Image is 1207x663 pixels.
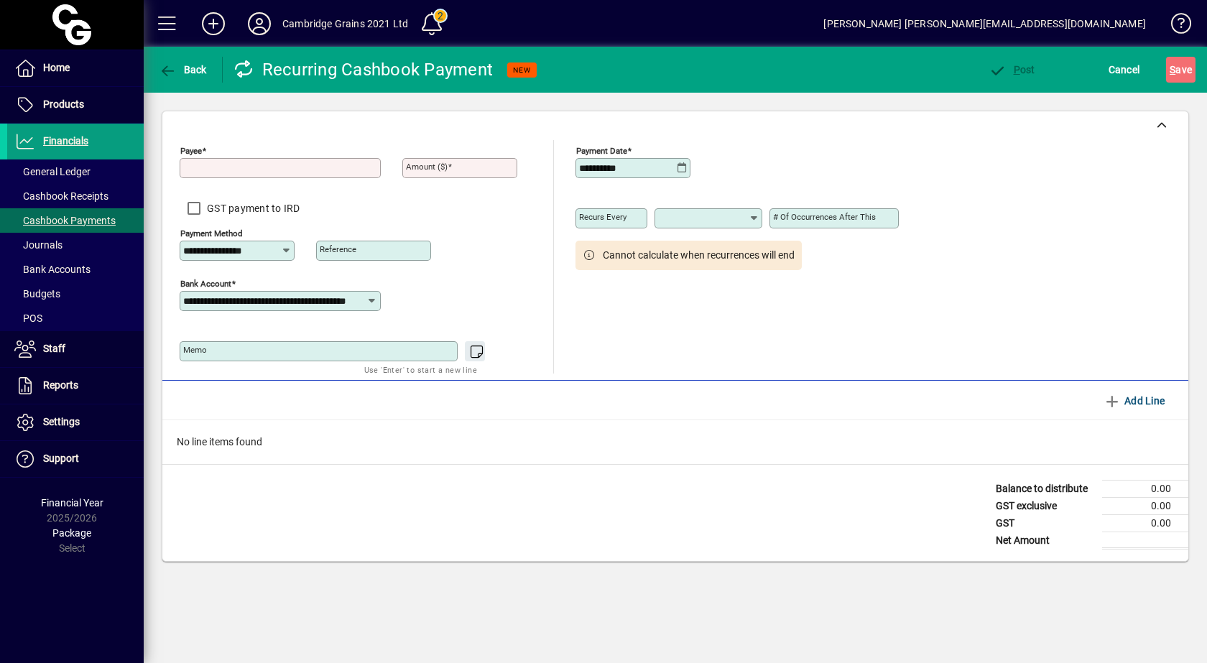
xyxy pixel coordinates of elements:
span: Package [52,527,91,539]
td: GST exclusive [989,498,1102,515]
span: Bank Accounts [14,264,91,275]
a: Budgets [7,282,144,306]
a: Support [7,441,144,477]
mat-label: Amount ($) [406,162,448,172]
span: Journals [14,239,63,251]
span: Cashbook Payments [14,215,116,226]
span: ost [989,64,1035,75]
span: Home [43,62,70,73]
span: Financial Year [41,497,103,509]
span: Financials [43,135,88,147]
span: S [1170,64,1175,75]
span: Products [43,98,84,110]
mat-label: Reference [320,244,356,254]
div: No line items found [162,420,1188,464]
td: Net Amount [989,532,1102,549]
span: Reports [43,379,78,391]
mat-hint: Use 'Enter' to start a new line [364,361,477,378]
button: Add [190,11,236,37]
td: 0.00 [1102,515,1188,532]
div: Recurring Cashbook Payment [233,58,494,81]
mat-label: Payee [180,146,202,156]
mat-label: Recurs every [579,212,626,222]
span: POS [14,312,42,324]
button: Add Line [1098,388,1171,414]
td: Balance to distribute [989,481,1102,498]
button: Post [985,57,1039,83]
button: Back [155,57,211,83]
mat-label: Bank Account [180,279,231,289]
div: [PERSON_NAME] [PERSON_NAME][EMAIL_ADDRESS][DOMAIN_NAME] [823,12,1146,35]
a: Knowledge Base [1160,3,1189,50]
span: Cancel [1109,58,1140,81]
a: Cashbook Receipts [7,184,144,208]
span: Add Line [1104,389,1165,412]
td: 0.00 [1102,498,1188,515]
span: P [1014,64,1020,75]
a: General Ledger [7,159,144,184]
span: Staff [43,343,65,354]
span: ave [1170,58,1192,81]
mat-label: Memo [183,345,207,355]
mat-label: Payment Date [576,146,627,156]
button: Profile [236,11,282,37]
span: Cannot calculate when recurrences will end [603,248,795,263]
a: Bank Accounts [7,257,144,282]
mat-label: # of occurrences after this [773,212,876,222]
button: Cancel [1105,57,1144,83]
a: Reports [7,368,144,404]
span: NEW [513,65,531,75]
span: Settings [43,416,80,427]
a: Journals [7,233,144,257]
mat-label: Payment method [180,228,243,238]
td: 0.00 [1102,481,1188,498]
a: Cashbook Payments [7,208,144,233]
span: Back [159,64,207,75]
div: Cambridge Grains 2021 Ltd [282,12,408,35]
span: General Ledger [14,166,91,177]
span: Cashbook Receipts [14,190,108,202]
span: Budgets [14,288,60,300]
a: POS [7,306,144,330]
a: Settings [7,404,144,440]
a: Products [7,87,144,123]
app-page-header-button: Back [144,57,223,83]
span: Support [43,453,79,464]
td: GST [989,515,1102,532]
button: Save [1166,57,1196,83]
label: GST payment to IRD [204,201,300,215]
a: Home [7,50,144,86]
a: Staff [7,331,144,367]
